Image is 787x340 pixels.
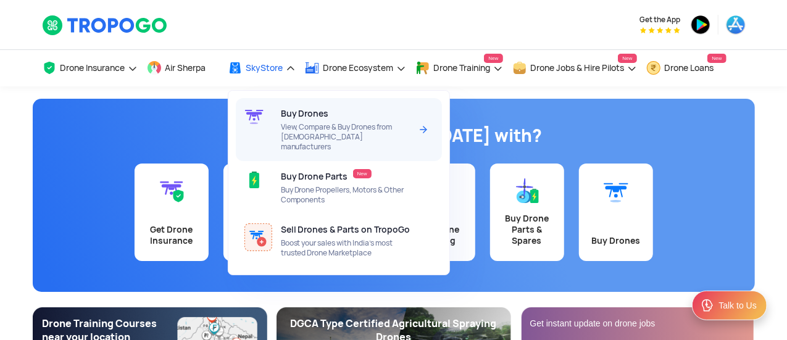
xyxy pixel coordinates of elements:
span: Drone Loans [665,63,714,73]
span: Sell Drones & Parts on TropoGo [281,225,410,234]
span: Drone Insurance [60,63,125,73]
img: Buy Drone Parts & Spares [515,178,539,203]
span: Drone Jobs & Hire Pilots [531,63,625,73]
a: Drone Insurance [42,50,138,86]
a: Get Drone Insurance [135,164,209,261]
img: Sell Drones & Parts on TropoGo [244,223,272,251]
a: Buy Drone PartsBuy Drone PartsNewBuy Drone Propellers, Motors & Other Components [236,161,442,214]
span: New [353,169,372,178]
span: Get the App [640,15,681,25]
a: Air Sherpa [147,50,219,86]
span: Boost your sales with India’s most trusted Drone Marketplace [281,238,411,258]
a: Drone TrainingNew [415,50,503,86]
span: Drone Training [434,63,491,73]
a: Buy DronesBuy DronesView, Compare & Buy Drones from [DEMOGRAPHIC_DATA] manufacturersArrow [236,98,442,161]
img: App Raking [640,27,680,33]
img: Buy Drones [244,107,264,127]
a: Drone Ecosystem [305,50,406,86]
span: New [484,54,502,63]
a: SkyStore [228,50,296,86]
span: New [618,54,636,63]
span: View, Compare & Buy Drones from [DEMOGRAPHIC_DATA] manufacturers [281,122,411,152]
div: Get Drone Insurance [142,224,201,246]
span: Buy Drone Parts [281,172,348,181]
img: appstore [726,15,746,35]
a: Buy Drone Parts & Spares [490,164,564,261]
img: ic_Support.svg [700,298,715,313]
div: Buy Drone Parts & Spares [498,213,557,246]
span: SkyStore [246,63,283,73]
img: Arrow [416,122,431,137]
div: Get instant update on drone jobs [530,317,745,330]
div: Buy Drones [586,235,646,246]
a: Get Drone Loan [223,164,298,261]
h1: What can we help you [DATE] with? [42,123,746,148]
span: Buy Drone Propellers, Motors & Other Components [281,185,411,205]
img: playstore [691,15,710,35]
a: Buy Drones [579,164,653,261]
span: Drone Ecosystem [323,63,394,73]
a: Drone LoansNew [646,50,727,86]
a: Sell Drones & Parts on TropoGoSell Drones & Parts on TropoGoBoost your sales with India’s most tr... [236,214,442,267]
span: Buy Drones [281,109,329,118]
img: Buy Drone Parts [244,170,264,190]
span: Air Sherpa [165,63,206,73]
div: Talk to Us [719,299,757,312]
span: New [707,54,726,63]
a: Drone Jobs & Hire PilotsNew [512,50,637,86]
img: TropoGo Logo [42,15,169,36]
img: Buy Drones [604,178,628,203]
img: Get Drone Insurance [159,178,184,203]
